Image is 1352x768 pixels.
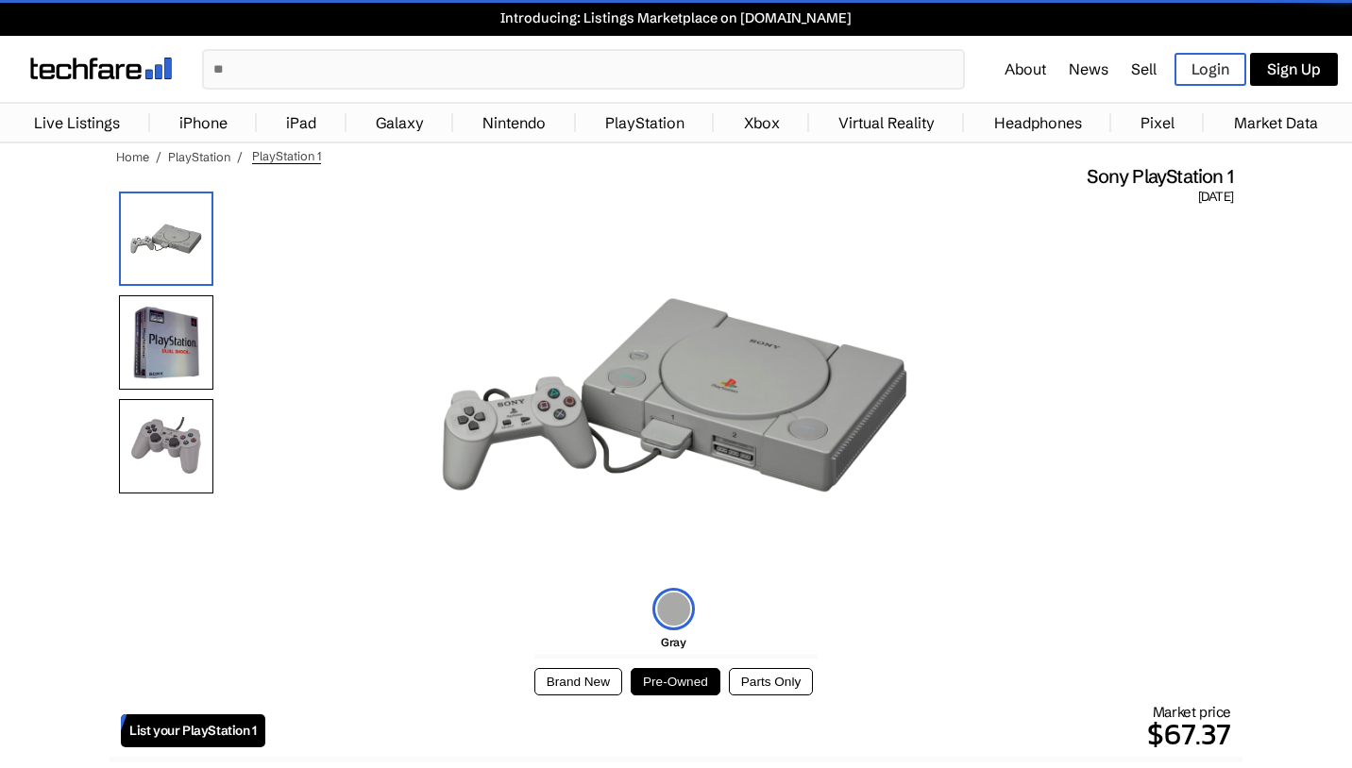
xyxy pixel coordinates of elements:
[129,723,257,739] span: List your PlayStation 1
[985,104,1091,142] a: Headphones
[1225,104,1327,142] a: Market Data
[9,9,1343,26] a: Introducing: Listings Marketplace on [DOMAIN_NAME]
[729,668,813,695] button: Parts Only
[277,104,326,142] a: iPad
[265,711,1231,757] p: $67.37
[652,588,695,630] img: gray-icon
[25,104,129,142] a: Live Listings
[119,399,213,493] img: Controller
[1198,189,1233,206] span: [DATE]
[596,104,694,142] a: PlayStation
[631,668,720,695] button: Pre-Owned
[735,104,789,142] a: Xbox
[1087,164,1233,189] span: Sony PlayStation 1
[119,295,213,390] img: Box
[156,149,161,164] span: /
[366,104,433,142] a: Galaxy
[661,635,685,649] span: Gray
[1250,53,1338,86] a: Sign Up
[534,668,622,695] button: Brand New
[265,703,1231,757] div: Market price
[170,104,237,142] a: iPhone
[1175,53,1246,86] a: Login
[1131,104,1184,142] a: Pixel
[168,149,230,164] a: PlayStation
[829,104,944,142] a: Virtual Reality
[440,206,912,583] img: Sony PlayStation 1
[252,148,321,164] span: PlayStation 1
[1131,59,1157,78] a: Sell
[237,149,243,164] span: /
[121,714,265,747] a: List your PlayStation 1
[119,192,213,286] img: PlayStation 1
[473,104,555,142] a: Nintendo
[1069,59,1108,78] a: News
[1005,59,1046,78] a: About
[30,58,172,79] img: techfare logo
[116,149,149,164] a: Home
